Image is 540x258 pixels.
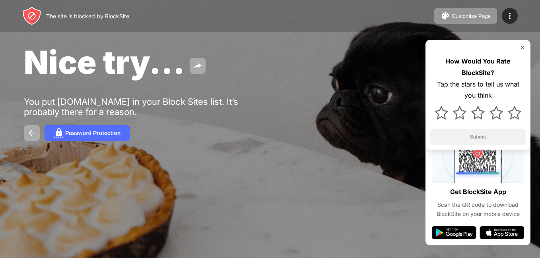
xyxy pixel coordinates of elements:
img: app-store.svg [480,226,524,239]
div: Get BlockSite App [450,186,506,198]
div: You put [DOMAIN_NAME] in your Block Sites list. It’s probably there for a reason. [24,96,270,117]
img: pallet.svg [441,11,450,21]
div: Tap the stars to tell us what you think [430,79,526,102]
img: google-play.svg [432,226,476,239]
div: Scan the QR code to download BlockSite on your mobile device [432,200,524,218]
img: header-logo.svg [22,6,41,25]
img: password.svg [54,128,64,138]
button: Submit [430,129,526,145]
img: star.svg [453,106,466,119]
button: Customize Page [434,8,497,24]
div: The site is blocked by BlockSite [46,13,129,19]
img: star.svg [435,106,448,119]
img: star.svg [471,106,485,119]
button: Password Protection [45,125,130,141]
img: back.svg [27,128,37,138]
span: Nice try... [24,43,185,81]
div: Customize Page [452,13,491,19]
img: star.svg [508,106,521,119]
img: share.svg [193,61,202,71]
img: rate-us-close.svg [519,44,526,51]
img: menu-icon.svg [505,11,515,21]
div: Password Protection [65,130,120,136]
img: star.svg [489,106,503,119]
div: How Would You Rate BlockSite? [430,56,526,79]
